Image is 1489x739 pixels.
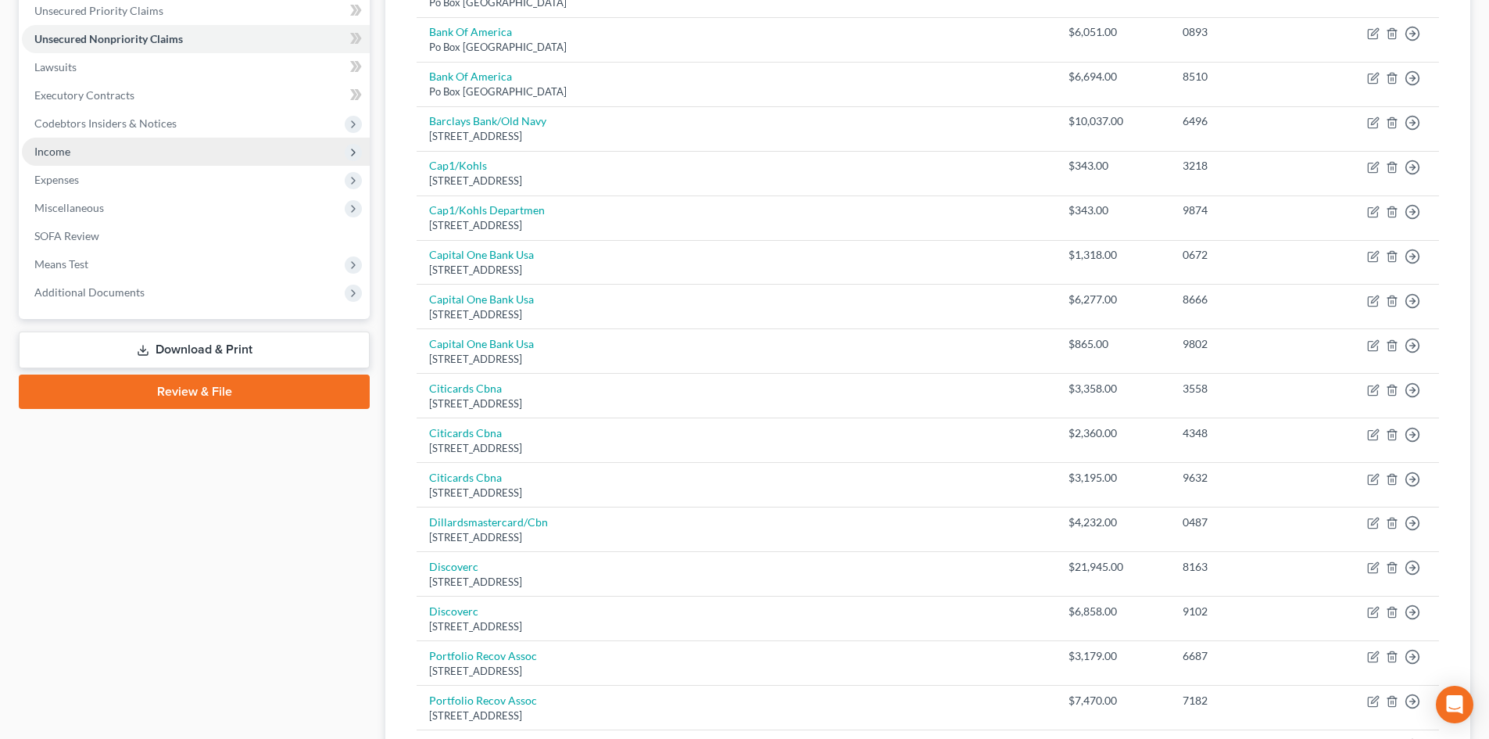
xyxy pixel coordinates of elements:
[22,53,370,81] a: Lawsuits
[34,201,104,214] span: Miscellaneous
[429,619,1043,634] div: [STREET_ADDRESS]
[1068,470,1158,486] div: $3,195.00
[429,382,502,395] a: Citicards Cbna
[429,337,534,350] a: Capital One Bank Usa
[429,664,1043,679] div: [STREET_ADDRESS]
[34,32,183,45] span: Unsecured Nonpriority Claims
[429,486,1043,500] div: [STREET_ADDRESS]
[1068,425,1158,441] div: $2,360.00
[34,60,77,74] span: Lawsuits
[1183,381,1305,396] div: 3558
[34,117,177,130] span: Codebtors Insiders & Notices
[429,471,502,484] a: Citicards Cbna
[429,560,478,573] a: Discoverc
[1068,336,1158,352] div: $865.00
[1183,648,1305,664] div: 6687
[1183,203,1305,218] div: 9874
[1183,693,1305,709] div: 7182
[1183,515,1305,530] div: 0487
[1183,470,1305,486] div: 9632
[1068,648,1158,664] div: $3,179.00
[1183,69,1305,84] div: 8510
[429,441,1043,456] div: [STREET_ADDRESS]
[1068,247,1158,263] div: $1,318.00
[34,285,145,299] span: Additional Documents
[1068,69,1158,84] div: $6,694.00
[1183,604,1305,619] div: 9102
[429,426,502,439] a: Citicards Cbna
[1068,559,1158,575] div: $21,945.00
[22,222,370,250] a: SOFA Review
[1068,515,1158,530] div: $4,232.00
[1068,693,1158,709] div: $7,470.00
[429,40,1043,55] div: Po Box [GEOGRAPHIC_DATA]
[1183,425,1305,441] div: 4348
[34,88,134,102] span: Executory Contracts
[429,709,1043,723] div: [STREET_ADDRESS]
[1183,247,1305,263] div: 0672
[429,159,487,172] a: Cap1/Kohls
[34,229,99,242] span: SOFA Review
[429,352,1043,367] div: [STREET_ADDRESS]
[34,145,70,158] span: Income
[22,25,370,53] a: Unsecured Nonpriority Claims
[34,257,88,271] span: Means Test
[429,604,478,618] a: Discoverc
[1068,24,1158,40] div: $6,051.00
[429,25,512,38] a: Bank Of America
[34,173,79,186] span: Expenses
[429,129,1043,144] div: [STREET_ADDRESS]
[429,218,1043,233] div: [STREET_ADDRESS]
[429,114,546,127] a: Barclays Bank/Old Navy
[429,248,534,261] a: Capital One Bank Usa
[429,174,1043,188] div: [STREET_ADDRESS]
[429,575,1043,590] div: [STREET_ADDRESS]
[429,396,1043,411] div: [STREET_ADDRESS]
[34,4,163,17] span: Unsecured Priority Claims
[1183,336,1305,352] div: 9802
[1436,686,1473,723] div: Open Intercom Messenger
[429,530,1043,545] div: [STREET_ADDRESS]
[429,70,512,83] a: Bank Of America
[429,263,1043,278] div: [STREET_ADDRESS]
[19,332,370,368] a: Download & Print
[1068,203,1158,218] div: $343.00
[429,203,545,217] a: Cap1/Kohls Departmen
[429,649,537,662] a: Portfolio Recov Assoc
[1068,604,1158,619] div: $6,858.00
[1068,381,1158,396] div: $3,358.00
[1183,559,1305,575] div: 8163
[1183,24,1305,40] div: 0893
[1068,158,1158,174] div: $343.00
[429,515,548,529] a: Dillardsmastercard/Cbn
[429,292,534,306] a: Capital One Bank Usa
[429,84,1043,99] div: Po Box [GEOGRAPHIC_DATA]
[1183,113,1305,129] div: 6496
[429,694,537,707] a: Portfolio Recov Assoc
[1183,292,1305,307] div: 8666
[1068,113,1158,129] div: $10,037.00
[1183,158,1305,174] div: 3218
[429,307,1043,322] div: [STREET_ADDRESS]
[1068,292,1158,307] div: $6,277.00
[19,375,370,409] a: Review & File
[22,81,370,109] a: Executory Contracts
